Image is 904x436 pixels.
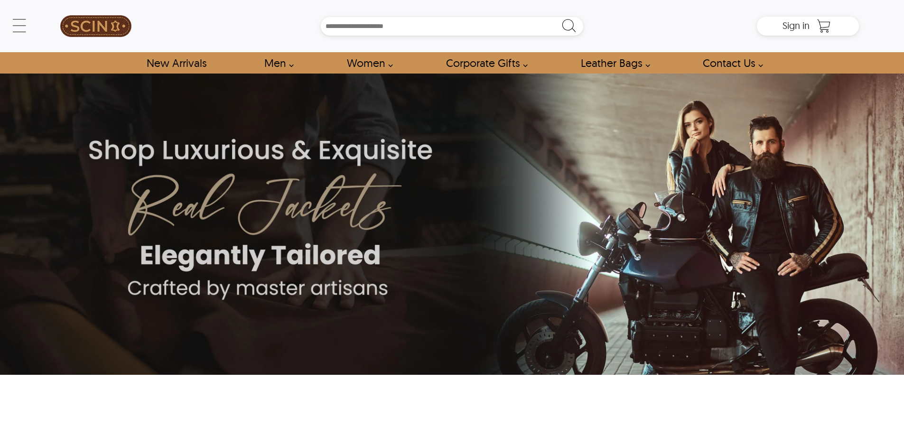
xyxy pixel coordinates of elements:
a: Shopping Cart [814,19,833,33]
a: SCIN [45,5,147,47]
span: Sign in [783,19,810,31]
a: Sign in [783,23,810,30]
a: Shop Women Leather Jackets [336,52,398,74]
a: Shop Leather Corporate Gifts [435,52,533,74]
a: Shop New Arrivals [136,52,217,74]
a: contact-us [692,52,768,74]
a: Shop Leather Bags [570,52,655,74]
img: SCIN [60,5,131,47]
a: shop men's leather jackets [253,52,299,74]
